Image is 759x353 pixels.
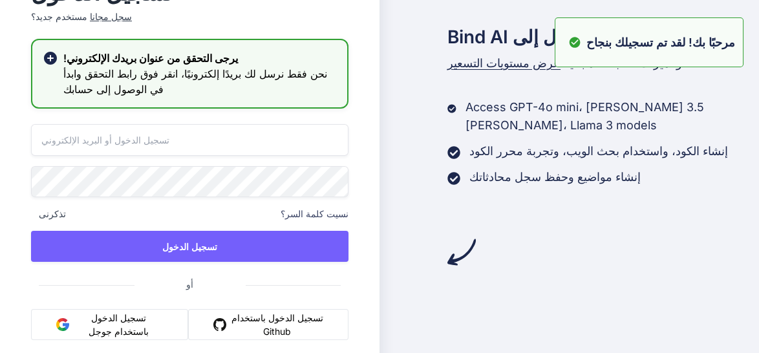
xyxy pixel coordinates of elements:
font: إنشاء الكود، واستخدام بحث الويب، وتجربة محرر الكود [469,144,728,158]
button: تسجيل الدخول باستخدام جوجل [31,309,188,340]
img: جوجل [56,318,69,331]
font: تسجيل الدخول باستخدام جوجل [89,312,149,337]
font: عرض مستويات التسعير [447,56,561,70]
img: سهم [447,238,476,266]
font: مرحبًا بك! لقد تم تسجيلك بنجاح [586,36,735,49]
font: والميزات للطبقة المجانية [564,56,682,70]
font: تسجيل الدخول [162,241,217,252]
font: تذكرنى [39,208,66,219]
font: مستخدم جديد؟ [31,11,87,22]
input: تسجيل الدخول أو البريد الإلكتروني [31,124,348,156]
font: Access GPT-4o mini، [PERSON_NAME] 3.5 [PERSON_NAME]، Llama 3 models [465,100,704,132]
font: يرجى التحقق من عنوان بريدك الإلكتروني! [63,52,238,65]
font: تسجيل الدخول للوصول إلى Bind AI [447,26,716,48]
button: تسجيل الدخول باستخدام Github [188,309,348,340]
img: جيثب [213,318,226,331]
font: سجل مجانا [90,11,132,22]
font: إنشاء مواضيع وحفظ سجل محادثاتك [469,170,641,184]
img: يُحذًِر [568,34,581,51]
font: نسيت كلمة السر؟ [281,208,348,219]
font: أو [186,279,193,290]
button: تسجيل الدخول [31,231,348,262]
font: تسجيل الدخول باستخدام Github [231,312,323,337]
font: نحن فقط نرسل لك بريدًا إلكترونيًا، انقر فوق رابط التحقق وابدأ في الوصول إلى حسابك [63,67,327,96]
